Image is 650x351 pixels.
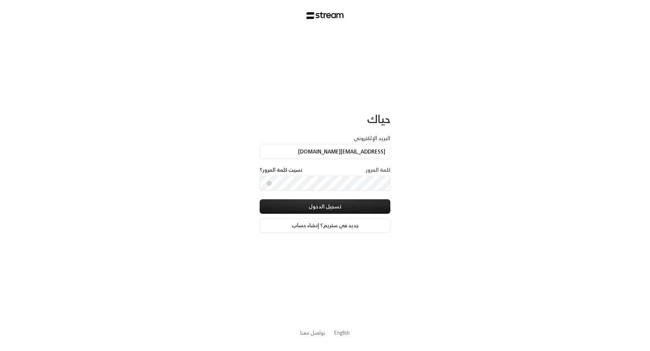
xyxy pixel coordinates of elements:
[366,166,390,174] label: كلمة المرور
[367,109,390,128] span: حياك
[306,12,344,19] img: Stream Logo
[260,218,390,233] a: جديد في ستريم؟ إنشاء حساب
[260,166,302,174] a: نسيت كلمة المرور؟
[300,329,325,336] button: تواصل معنا
[354,135,390,142] label: البريد الإلكتروني
[263,177,275,189] button: toggle password visibility
[260,199,390,214] button: تسجيل الدخول
[334,326,350,339] a: English
[300,328,325,337] a: تواصل معنا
